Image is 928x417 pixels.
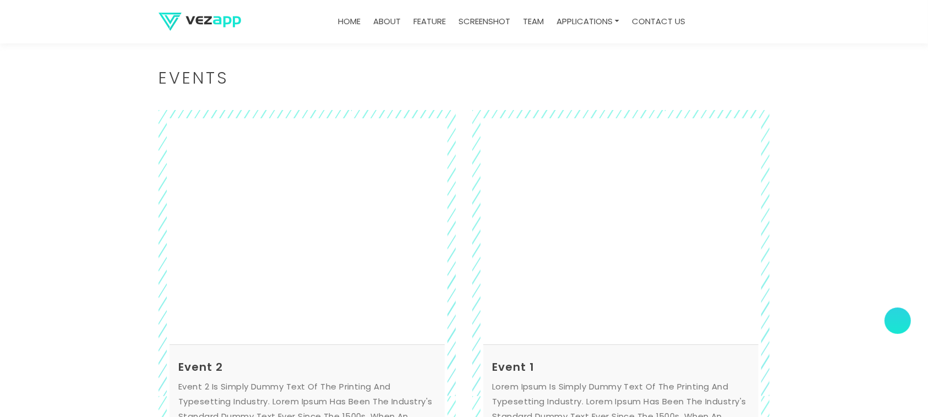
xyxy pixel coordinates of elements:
h3: Event 2 [178,359,436,375]
a: Applications [552,11,624,32]
h3: Event 1 [492,359,750,375]
a: screenshot [454,11,515,32]
a: contact us [627,11,690,32]
img: logo [159,13,241,31]
h2: Events [159,70,769,86]
a: about [369,11,405,32]
a: Home [334,11,365,32]
a: team [518,11,548,32]
a: feature [409,11,450,32]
